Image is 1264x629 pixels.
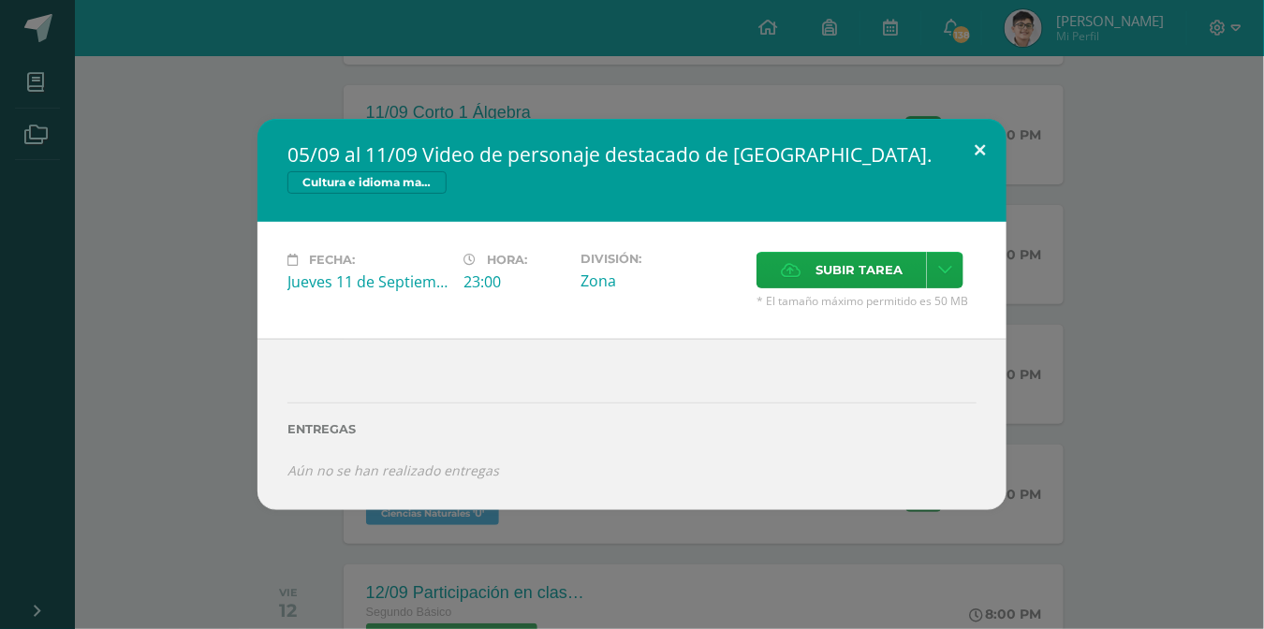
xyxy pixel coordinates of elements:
label: Entregas [287,422,977,436]
span: Cultura e idioma maya [287,171,447,194]
div: Jueves 11 de Septiembre [287,271,448,292]
button: Close (Esc) [953,119,1007,183]
label: División: [581,252,742,266]
div: 23:00 [463,271,566,292]
div: Zona [581,271,742,291]
i: Aún no se han realizado entregas [287,461,499,479]
span: Hora: [487,253,527,267]
span: Subir tarea [816,253,903,287]
h2: 05/09 al 11/09 Video de personaje destacado de [GEOGRAPHIC_DATA]. [287,141,977,168]
span: * El tamaño máximo permitido es 50 MB [757,293,977,309]
span: Fecha: [309,253,355,267]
